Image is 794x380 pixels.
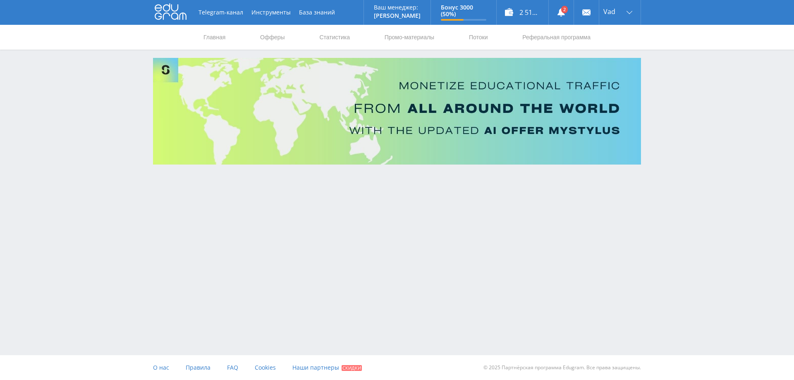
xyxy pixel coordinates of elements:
a: Реферальная программа [521,25,591,50]
a: Cookies [255,355,276,380]
a: Потоки [468,25,489,50]
a: Промо-материалы [384,25,435,50]
a: Правила [186,355,210,380]
a: Наши партнеры Скидки [292,355,362,380]
p: Бонус 3000 (50%) [441,4,486,17]
a: FAQ [227,355,238,380]
span: Наши партнеры [292,363,339,371]
span: Vad [603,8,615,15]
span: О нас [153,363,169,371]
span: FAQ [227,363,238,371]
img: Banner [153,58,641,165]
span: Cookies [255,363,276,371]
div: © 2025 Партнёрская программа Edugram. Все права защищены. [401,355,641,380]
a: О нас [153,355,169,380]
p: Ваш менеджер: [374,4,421,11]
a: Главная [203,25,226,50]
a: Статистика [318,25,351,50]
a: Офферы [259,25,286,50]
span: Скидки [342,365,362,371]
span: Правила [186,363,210,371]
p: [PERSON_NAME] [374,12,421,19]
